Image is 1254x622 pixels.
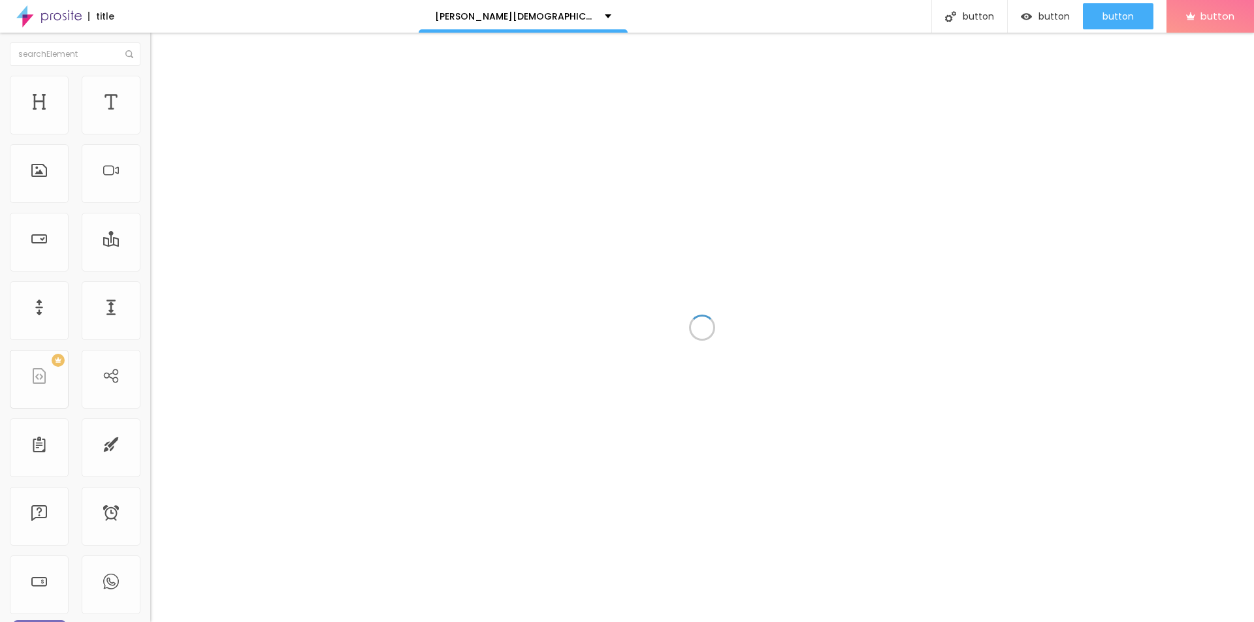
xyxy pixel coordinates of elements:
[435,12,595,21] p: [PERSON_NAME][DEMOGRAPHIC_DATA][MEDICAL_DATA] [GEOGRAPHIC_DATA] Special Sale Price 2025?
[1008,3,1083,29] button: button
[1083,3,1153,29] button: button
[88,12,114,21] div: title
[125,50,133,58] img: Icone
[1021,11,1032,22] img: view-1.svg
[1038,11,1070,22] span: button
[1102,11,1134,22] span: button
[1200,10,1234,22] span: button
[10,42,140,66] input: searchElement
[945,11,956,22] img: Icone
